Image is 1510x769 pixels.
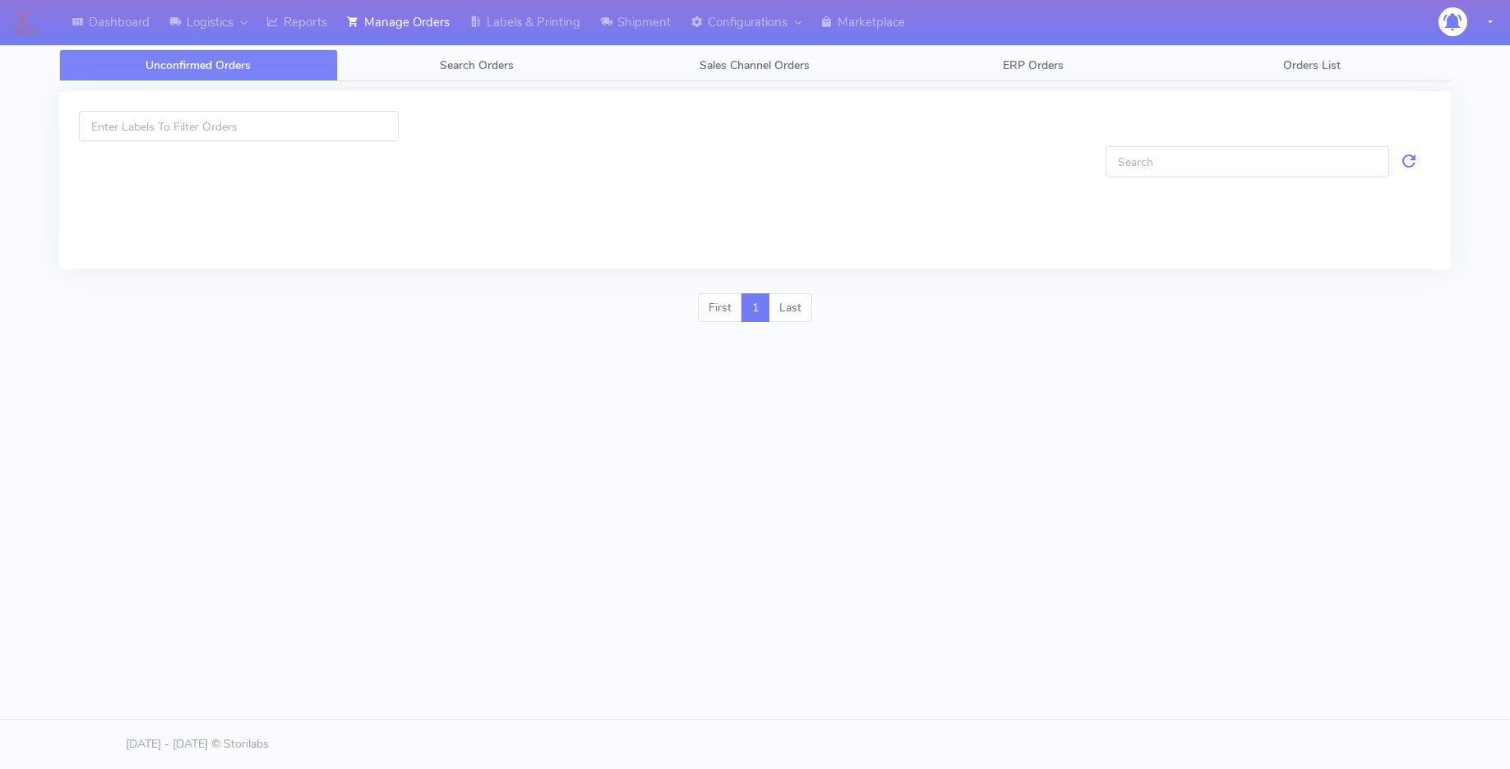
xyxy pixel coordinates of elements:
[1283,58,1341,73] span: Orders List
[700,58,810,73] span: Sales Channel Orders
[145,58,251,73] span: Unconfirmed Orders
[1003,58,1064,73] span: ERP Orders
[79,111,399,141] input: Enter Labels To Filter Orders
[741,293,769,323] a: 1
[440,58,514,73] span: Search Orders
[1106,146,1389,177] input: Search
[59,49,1451,81] ul: Tabs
